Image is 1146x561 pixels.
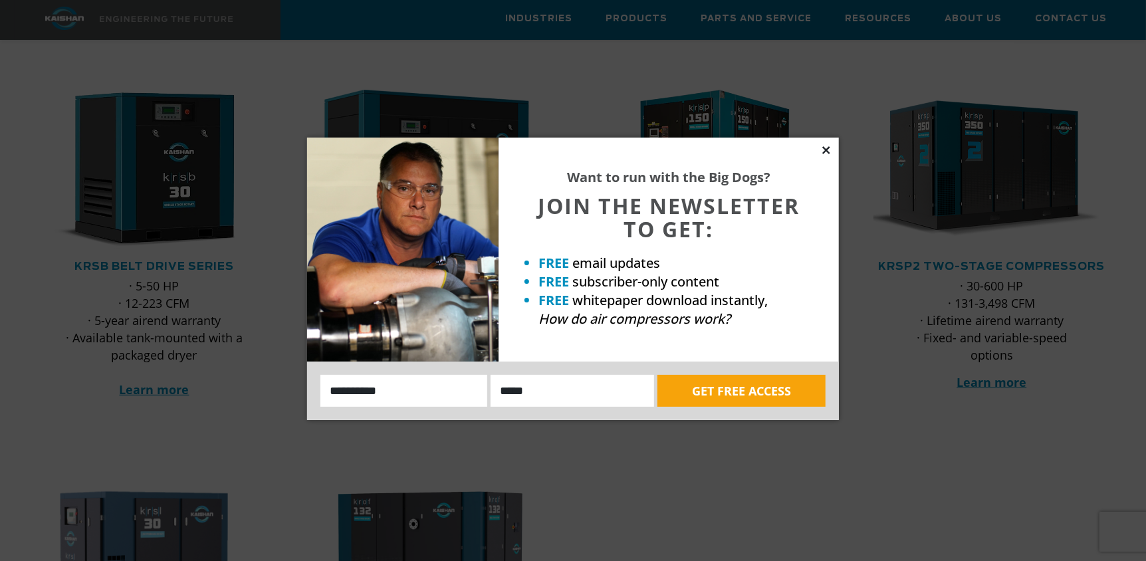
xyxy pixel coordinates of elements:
[538,273,569,290] strong: FREE
[657,375,826,407] button: GET FREE ACCESS
[572,254,660,272] span: email updates
[820,144,832,156] button: Close
[320,375,487,407] input: Name:
[572,273,719,290] span: subscriber-only content
[491,375,654,407] input: Email
[538,310,731,328] em: How do air compressors work?
[567,168,770,186] strong: Want to run with the Big Dogs?
[538,254,569,272] strong: FREE
[572,291,768,309] span: whitepaper download instantly,
[538,191,800,243] span: JOIN THE NEWSLETTER TO GET:
[538,291,569,309] strong: FREE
